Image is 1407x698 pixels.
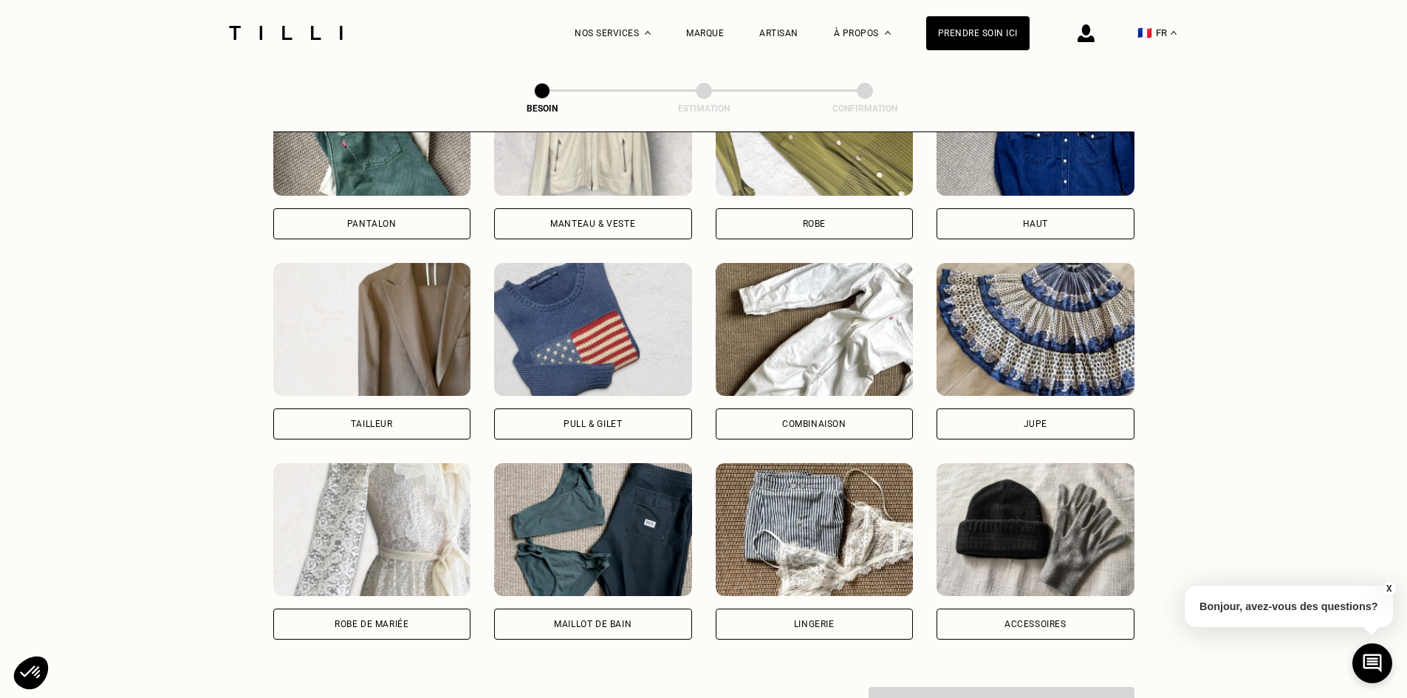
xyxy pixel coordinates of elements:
[794,620,835,629] div: Lingerie
[716,263,914,396] img: Tilli retouche votre Combinaison
[1381,581,1396,597] button: X
[759,28,798,38] a: Artisan
[716,463,914,596] img: Tilli retouche votre Lingerie
[937,263,1134,396] img: Tilli retouche votre Jupe
[273,463,471,596] img: Tilli retouche votre Robe de mariée
[494,263,692,396] img: Tilli retouche votre Pull & gilet
[468,103,616,114] div: Besoin
[554,620,631,629] div: Maillot de bain
[351,420,393,428] div: Tailleur
[494,463,692,596] img: Tilli retouche votre Maillot de bain
[550,219,635,228] div: Manteau & Veste
[1171,31,1177,35] img: menu déroulant
[1004,620,1067,629] div: Accessoires
[224,26,348,40] img: Logo du service de couturière Tilli
[1185,586,1393,627] p: Bonjour, avez-vous des questions?
[937,463,1134,596] img: Tilli retouche votre Accessoires
[791,103,939,114] div: Confirmation
[1137,26,1152,40] span: 🇫🇷
[564,420,622,428] div: Pull & gilet
[803,219,826,228] div: Robe
[782,420,846,428] div: Combinaison
[630,103,778,114] div: Estimation
[1024,420,1047,428] div: Jupe
[347,219,397,228] div: Pantalon
[273,263,471,396] img: Tilli retouche votre Tailleur
[1023,219,1048,228] div: Haut
[926,16,1030,50] a: Prendre soin ici
[645,31,651,35] img: Menu déroulant
[1078,24,1095,42] img: icône connexion
[686,28,724,38] a: Marque
[335,620,408,629] div: Robe de mariée
[885,31,891,35] img: Menu déroulant à propos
